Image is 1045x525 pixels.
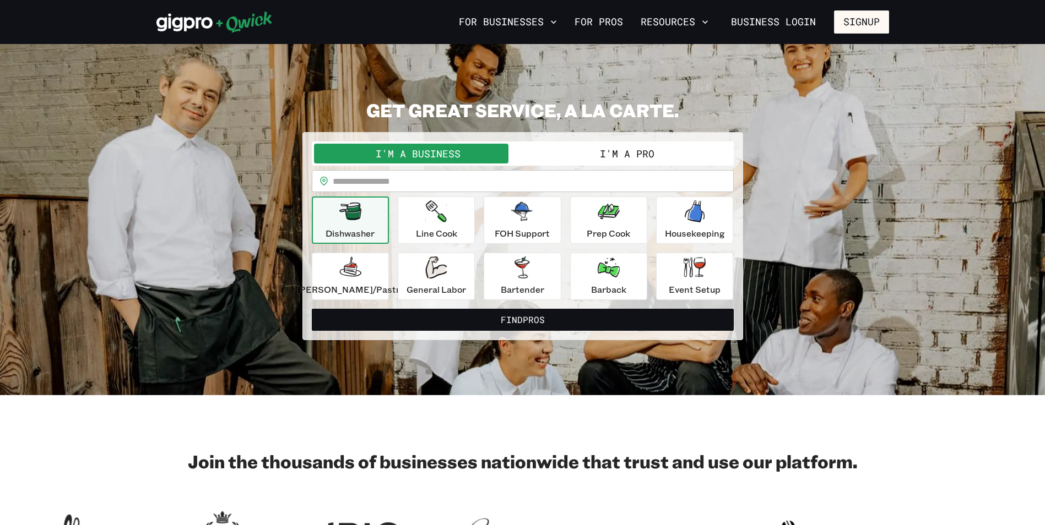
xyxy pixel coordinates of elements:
[501,283,544,296] p: Bartender
[296,283,404,296] p: [PERSON_NAME]/Pastry
[416,227,457,240] p: Line Cook
[312,309,734,331] button: FindPros
[722,10,825,34] a: Business Login
[665,227,725,240] p: Housekeeping
[407,283,466,296] p: General Labor
[156,450,889,472] h2: Join the thousands of businesses nationwide that trust and use our platform.
[484,253,561,300] button: Bartender
[398,196,475,244] button: Line Cook
[570,13,627,31] a: For Pros
[656,196,733,244] button: Housekeeping
[656,253,733,300] button: Event Setup
[636,13,713,31] button: Resources
[523,144,732,163] button: I'm a Pro
[669,283,721,296] p: Event Setup
[484,196,561,244] button: FOH Support
[312,196,389,244] button: Dishwasher
[570,253,647,300] button: Barback
[302,99,743,121] h2: GET GREAT SERVICE, A LA CARTE.
[314,144,523,163] button: I'm a Business
[587,227,630,240] p: Prep Cook
[591,283,626,296] p: Barback
[326,227,375,240] p: Dishwasher
[454,13,561,31] button: For Businesses
[398,253,475,300] button: General Labor
[570,196,647,244] button: Prep Cook
[312,253,389,300] button: [PERSON_NAME]/Pastry
[834,10,889,34] button: Signup
[495,227,550,240] p: FOH Support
